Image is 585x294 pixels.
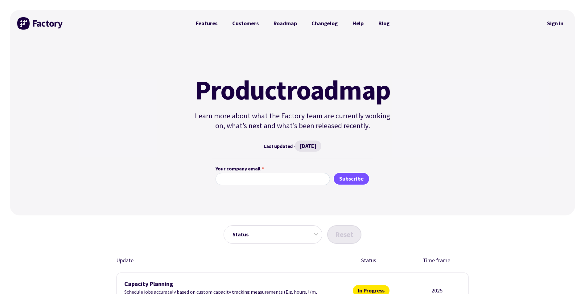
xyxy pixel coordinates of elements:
span: Your company email [216,165,261,173]
div: Update [116,256,319,265]
mark: roadmap [286,76,391,104]
iframe: Chat Widget [554,264,585,294]
a: Features [188,17,225,30]
button: Reset [327,225,361,244]
input: Subscribe [333,172,370,185]
div: Time frame [418,256,455,265]
h3: Capacity Planning [124,280,322,288]
a: Roadmap [266,17,304,30]
p: Learn more about what the Factory team are currently working on, what’s next and what’s been rele... [192,111,393,131]
h1: Product [192,76,393,104]
a: Help [345,17,371,30]
span: [DATE] [295,141,321,152]
div: Last updated · [192,141,393,152]
nav: Secondary Navigation [543,16,568,31]
img: Factory [17,17,64,30]
div: Status [350,256,387,265]
a: Sign in [543,16,568,31]
nav: Primary Navigation [188,17,397,30]
a: Changelog [304,17,345,30]
a: Customers [225,17,266,30]
a: Blog [371,17,397,30]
